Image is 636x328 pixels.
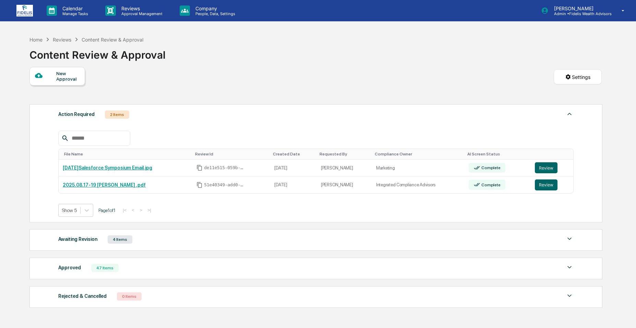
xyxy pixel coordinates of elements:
[57,5,92,11] p: Calendar
[58,292,107,301] div: Rejected & Cancelled
[116,11,166,16] p: Approval Management
[549,11,612,16] p: Admin • Fidelis Wealth Advisors
[196,182,203,188] span: Copy Id
[535,179,569,190] a: Review
[195,152,267,156] div: Toggle SortBy
[57,11,92,16] p: Manage Tasks
[91,264,119,272] div: 47 Items
[273,152,314,156] div: Toggle SortBy
[536,152,570,156] div: Toggle SortBy
[565,292,574,300] img: caret
[535,162,557,173] button: Review
[270,160,317,177] td: [DATE]
[204,182,245,188] span: 51e40349-add0-4592-a34c-cade0b3c1fad
[63,165,152,171] a: [DATE]Salesforce Symposium Email.jpg
[549,5,612,11] p: [PERSON_NAME]
[145,207,153,213] button: >|
[565,235,574,243] img: caret
[63,182,146,188] a: 2025.08.17-19 [PERSON_NAME] .pdf
[64,152,190,156] div: Toggle SortBy
[58,235,97,244] div: Awaiting Revision
[16,5,33,16] img: logo
[480,165,500,170] div: Complete
[121,207,129,213] button: |<
[190,5,239,11] p: Company
[372,176,465,193] td: Integrated Compliance Advisors
[117,292,142,301] div: 0 Items
[137,207,144,213] button: >
[29,37,43,43] div: Home
[105,110,129,119] div: 2 Items
[98,208,116,213] span: Page 1 of 1
[29,43,166,61] div: Content Review & Approval
[116,5,166,11] p: Reviews
[467,152,528,156] div: Toggle SortBy
[535,179,557,190] button: Review
[82,37,143,43] div: Content Review & Approval
[130,207,136,213] button: <
[317,160,372,177] td: [PERSON_NAME]
[317,176,372,193] td: [PERSON_NAME]
[58,110,95,119] div: Action Required
[375,152,462,156] div: Toggle SortBy
[270,176,317,193] td: [DATE]
[565,263,574,271] img: caret
[190,11,239,16] p: People, Data, Settings
[58,263,81,272] div: Approved
[320,152,369,156] div: Toggle SortBy
[56,71,79,82] div: New Approval
[480,183,500,187] div: Complete
[108,235,132,244] div: 4 Items
[53,37,71,43] div: Reviews
[196,165,203,171] span: Copy Id
[372,160,465,177] td: Marketing
[554,69,602,84] button: Settings
[535,162,569,173] a: Review
[204,165,245,171] span: de11e515-059b-42d1-b7c8-fb6de73d2488
[565,110,574,118] img: caret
